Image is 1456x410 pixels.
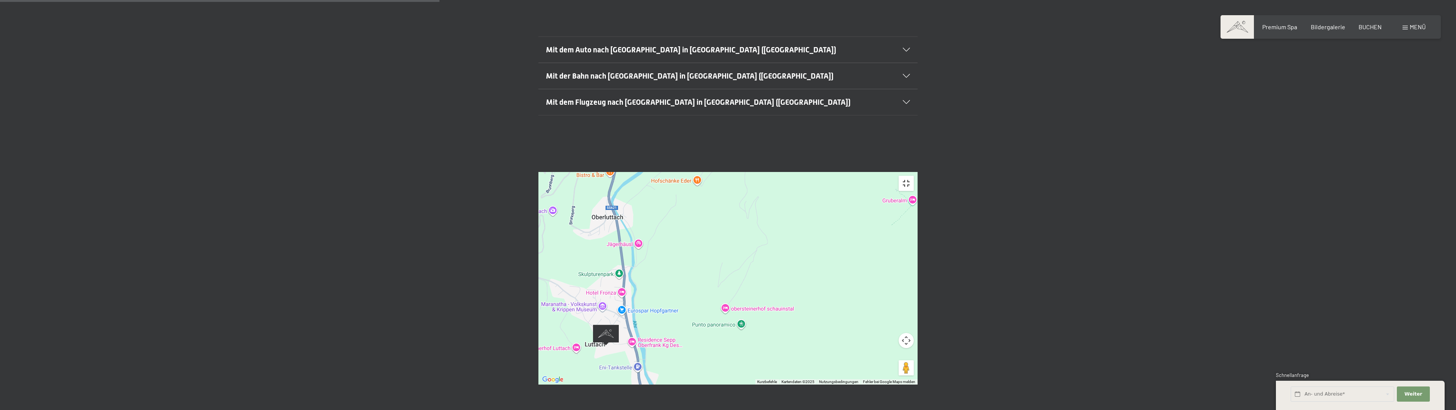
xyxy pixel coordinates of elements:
[819,380,858,384] a: Nutzungsbedingungen
[546,98,850,107] span: Mit dem Flugzeug nach [GEOGRAPHIC_DATA] in [GEOGRAPHIC_DATA] ([GEOGRAPHIC_DATA])
[1410,23,1426,30] span: Menü
[540,375,565,385] img: Google
[863,380,915,384] a: Fehler bei Google Maps melden
[540,375,565,385] a: Dieses Gebiet in Google Maps öffnen (in neuem Fenster)
[899,360,914,375] button: Pegman auf die Karte ziehen, um Street View aufzurufen
[1262,23,1297,30] a: Premium Spa
[757,379,777,385] button: Kurzbefehle
[781,380,814,384] span: Kartendaten ©2025
[899,333,914,348] button: Kamerasteuerung für die Karte
[593,325,619,345] div: Alpine Luxury SPA Resort SCHWARZENSTEIN
[899,176,914,191] button: Vollbildansicht ein/aus
[1404,391,1422,397] span: Weiter
[1359,23,1382,30] a: BUCHEN
[1276,372,1309,378] span: Schnellanfrage
[1397,386,1429,402] button: Weiter
[546,71,833,80] span: Mit der Bahn nach [GEOGRAPHIC_DATA] in [GEOGRAPHIC_DATA] ([GEOGRAPHIC_DATA])
[1311,23,1345,30] a: Bildergalerie
[546,45,836,54] span: Mit dem Auto nach [GEOGRAPHIC_DATA] in [GEOGRAPHIC_DATA] ([GEOGRAPHIC_DATA])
